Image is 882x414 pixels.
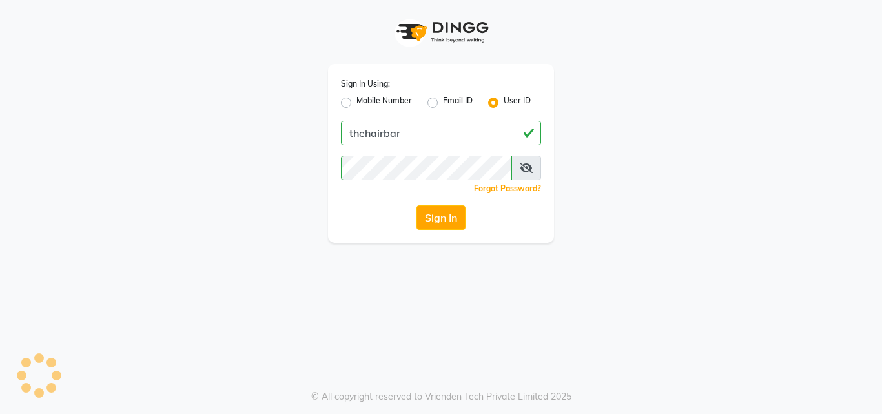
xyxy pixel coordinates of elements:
a: Forgot Password? [474,183,541,193]
input: Username [341,156,512,180]
button: Sign In [416,205,466,230]
label: Mobile Number [356,95,412,110]
input: Username [341,121,541,145]
img: logo1.svg [389,13,493,51]
label: Email ID [443,95,473,110]
label: Sign In Using: [341,78,390,90]
label: User ID [504,95,531,110]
